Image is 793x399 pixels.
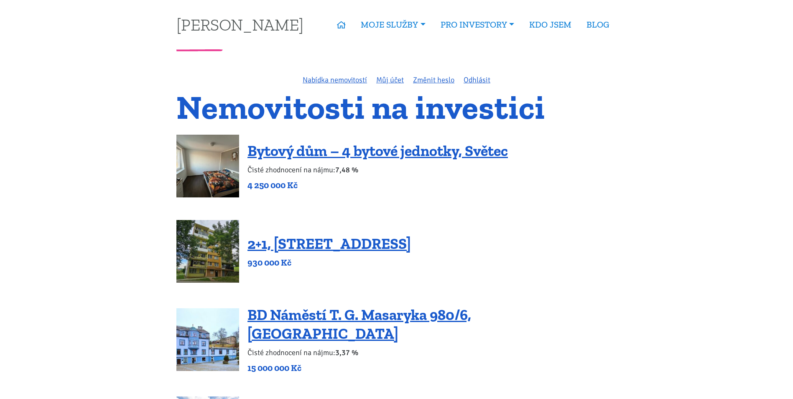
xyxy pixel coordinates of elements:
[522,15,579,34] a: KDO JSEM
[464,75,490,84] a: Odhlásit
[247,362,617,374] p: 15 000 000 Kč
[413,75,454,84] a: Změnit heslo
[247,257,411,269] p: 930 000 Kč
[303,75,367,84] a: Nabídka nemovitostí
[353,15,433,34] a: MOJE SLUŽBY
[247,179,508,191] p: 4 250 000 Kč
[247,347,617,358] p: Čisté zhodnocení na nájmu:
[247,235,411,253] a: 2+1, [STREET_ADDRESS]
[433,15,522,34] a: PRO INVESTORY
[247,142,508,160] a: Bytový dům – 4 bytové jednotky, Světec
[579,15,617,34] a: BLOG
[176,93,617,121] h1: Nemovitosti na investici
[335,165,358,174] b: 7,48 %
[247,164,508,176] p: Čisté zhodnocení na nájmu:
[247,306,471,343] a: BD Náměstí T. G. Masaryka 980/6, [GEOGRAPHIC_DATA]
[176,16,303,33] a: [PERSON_NAME]
[335,348,358,357] b: 3,37 %
[376,75,404,84] a: Můj účet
